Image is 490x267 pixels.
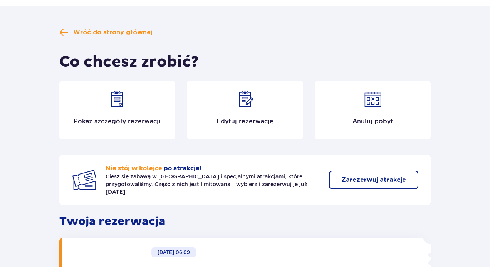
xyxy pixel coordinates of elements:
a: Wróć do strony głównej [59,28,152,37]
p: [DATE] 06.09 [158,249,190,256]
p: Zarezerwuj atrakcje [341,176,406,184]
p: Ciesz się zabawą w [GEOGRAPHIC_DATA] i specjalnymi atrakcjami, które przygotowaliśmy. Część z nic... [106,173,320,196]
p: Edytuj rezerwację [216,117,274,126]
p: Twoja rezerwacja [59,214,431,229]
p: Pokaż szczegóły rezerwacji [74,117,161,126]
button: Zarezerwuj atrakcje [329,171,418,189]
span: Wróć do strony głównej [73,28,152,37]
h1: Co chcesz zrobić? [59,52,199,72]
span: po atrakcje! [164,165,201,172]
p: Anuluj pobyt [352,117,393,126]
img: Edit reservation icon [236,90,254,109]
img: Cancel reservation icon [364,90,382,109]
img: Show details icon [108,90,126,109]
img: Two tickets icon [72,168,96,192]
span: Nie stój w kolejce [106,165,162,172]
